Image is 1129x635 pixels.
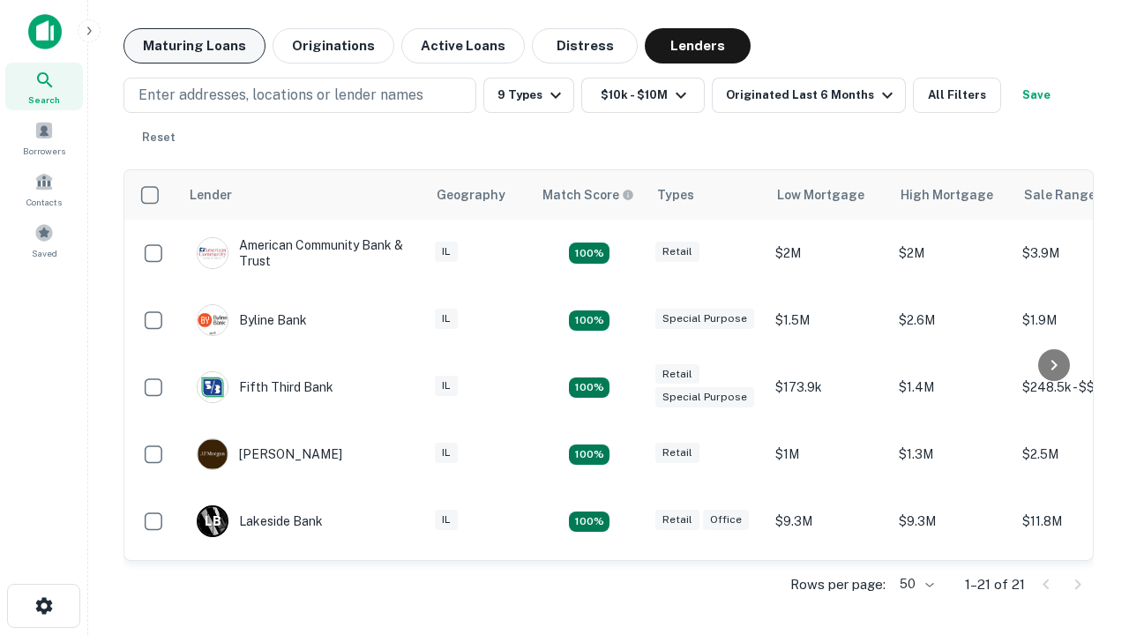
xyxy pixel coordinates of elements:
div: 50 [893,571,937,597]
button: Lenders [645,28,751,63]
td: $2M [890,220,1013,287]
button: Originated Last 6 Months [712,78,906,113]
td: $1M [766,421,890,488]
img: picture [198,238,228,268]
td: $1.5M [766,287,890,354]
div: Lender [190,184,232,205]
button: 9 Types [483,78,574,113]
iframe: Chat Widget [1041,494,1129,579]
a: Search [5,63,83,110]
th: High Mortgage [890,170,1013,220]
button: Enter addresses, locations or lender names [123,78,476,113]
button: $10k - $10M [581,78,705,113]
div: IL [435,510,458,530]
p: L B [205,512,221,531]
div: Special Purpose [655,309,754,329]
div: Lakeside Bank [197,505,323,537]
div: Special Purpose [655,387,754,407]
div: Originated Last 6 Months [726,85,898,106]
div: IL [435,242,458,262]
button: All Filters [913,78,1001,113]
div: Matching Properties: 2, hasApolloMatch: undefined [569,377,609,399]
th: Geography [426,170,532,220]
div: [PERSON_NAME] [197,438,342,470]
th: Types [647,170,766,220]
span: Search [28,93,60,107]
td: $1.4M [890,354,1013,421]
td: $173.9k [766,354,890,421]
div: Matching Properties: 2, hasApolloMatch: undefined [569,243,609,264]
div: Byline Bank [197,304,307,336]
img: picture [198,305,228,335]
div: Fifth Third Bank [197,371,333,403]
p: Rows per page: [790,574,886,595]
div: Geography [437,184,505,205]
button: Active Loans [401,28,525,63]
td: $1.3M [890,421,1013,488]
div: IL [435,309,458,329]
td: $2M [766,220,890,287]
th: Capitalize uses an advanced AI algorithm to match your search with the best lender. The match sco... [532,170,647,220]
div: Sale Range [1024,184,1095,205]
span: Saved [32,246,57,260]
img: picture [198,372,228,402]
button: Maturing Loans [123,28,265,63]
div: IL [435,376,458,396]
button: Reset [131,120,187,155]
button: Save your search to get updates of matches that match your search criteria. [1008,78,1065,113]
button: Distress [532,28,638,63]
div: Retail [655,364,699,385]
div: IL [435,443,458,463]
p: 1–21 of 21 [965,574,1025,595]
img: capitalize-icon.png [28,14,62,49]
th: Low Mortgage [766,170,890,220]
div: Matching Properties: 2, hasApolloMatch: undefined [569,444,609,466]
td: $2.6M [890,287,1013,354]
a: Saved [5,216,83,264]
div: High Mortgage [901,184,993,205]
td: $9.3M [766,488,890,555]
td: $1.5M [766,555,890,622]
td: $9.3M [890,488,1013,555]
div: Capitalize uses an advanced AI algorithm to match your search with the best lender. The match sco... [542,185,634,205]
a: Contacts [5,165,83,213]
p: Enter addresses, locations or lender names [138,85,423,106]
span: Contacts [26,195,62,209]
div: Matching Properties: 3, hasApolloMatch: undefined [569,310,609,332]
span: Borrowers [23,144,65,158]
div: Matching Properties: 3, hasApolloMatch: undefined [569,512,609,533]
button: Originations [273,28,394,63]
td: $5.4M [890,555,1013,622]
img: picture [198,439,228,469]
div: Retail [655,510,699,530]
div: Types [657,184,694,205]
div: Retail [655,242,699,262]
h6: Match Score [542,185,631,205]
div: American Community Bank & Trust [197,237,408,269]
a: Borrowers [5,114,83,161]
div: Office [703,510,749,530]
th: Lender [179,170,426,220]
div: Low Mortgage [777,184,864,205]
div: Retail [655,443,699,463]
